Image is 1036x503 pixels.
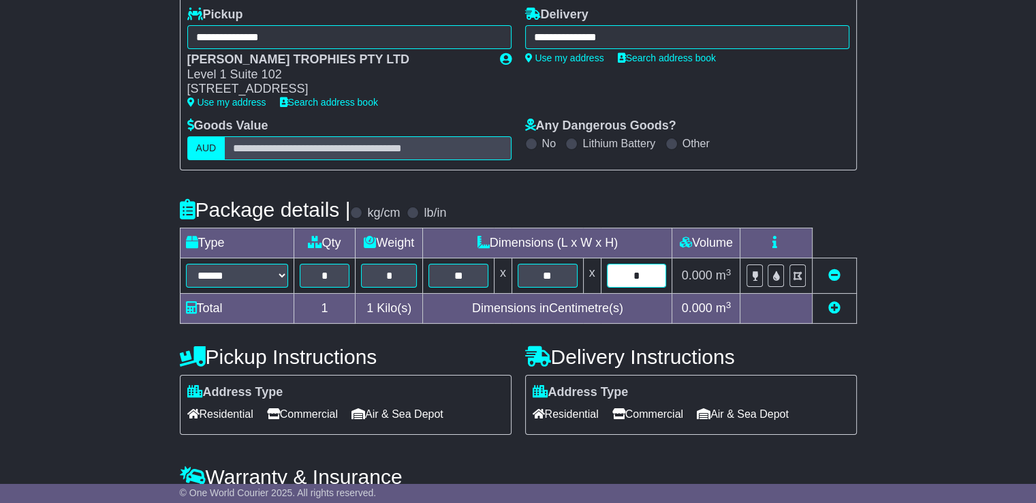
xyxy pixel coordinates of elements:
label: Pickup [187,7,243,22]
label: lb/in [424,206,446,221]
label: Goods Value [187,119,268,134]
h4: Package details | [180,198,351,221]
td: Dimensions in Centimetre(s) [423,294,672,324]
a: Add new item [828,301,841,315]
div: Level 1 Suite 102 [187,67,486,82]
h4: Pickup Instructions [180,346,512,368]
label: Lithium Battery [582,137,655,150]
label: AUD [187,136,225,160]
span: © One World Courier 2025. All rights reserved. [180,487,377,498]
div: [STREET_ADDRESS] [187,82,486,97]
td: Weight [356,228,423,258]
a: Search address book [618,52,716,63]
label: Address Type [187,385,283,400]
td: Volume [672,228,740,258]
label: Any Dangerous Goods? [525,119,676,134]
span: 0.000 [682,301,712,315]
td: 1 [294,294,356,324]
label: Address Type [533,385,629,400]
sup: 3 [726,300,732,310]
div: [PERSON_NAME] TROPHIES PTY LTD [187,52,486,67]
span: m [716,269,732,282]
label: No [542,137,556,150]
label: Other [682,137,710,150]
span: Air & Sea Depot [697,403,789,425]
td: x [583,258,601,294]
a: Use my address [525,52,604,63]
h4: Delivery Instructions [525,346,857,368]
td: Dimensions (L x W x H) [423,228,672,258]
td: Type [180,228,294,258]
td: Kilo(s) [356,294,423,324]
span: Residential [187,403,253,425]
h4: Warranty & Insurance [180,466,857,488]
td: Qty [294,228,356,258]
sup: 3 [726,267,732,277]
a: Search address book [280,97,378,108]
span: Residential [533,403,599,425]
a: Remove this item [828,269,841,282]
span: Commercial [612,403,683,425]
span: m [716,301,732,315]
td: Total [180,294,294,324]
a: Use my address [187,97,266,108]
label: kg/cm [367,206,400,221]
span: Air & Sea Depot [351,403,443,425]
label: Delivery [525,7,588,22]
span: Commercial [267,403,338,425]
td: x [494,258,512,294]
span: 0.000 [682,269,712,282]
span: 1 [366,301,373,315]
